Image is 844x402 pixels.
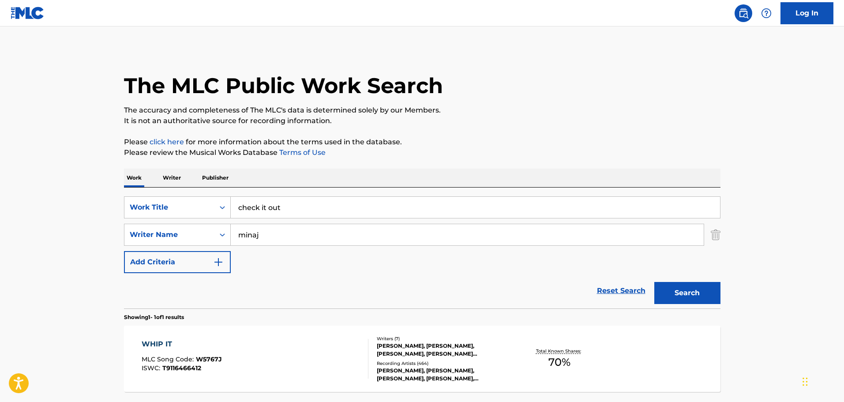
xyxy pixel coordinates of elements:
button: Search [654,282,720,304]
a: Reset Search [593,281,650,301]
img: search [738,8,749,19]
p: Writer [160,169,184,187]
img: 9d2ae6d4665cec9f34b9.svg [213,257,224,267]
a: Public Search [735,4,752,22]
div: [PERSON_NAME], [PERSON_NAME], [PERSON_NAME], [PERSON_NAME], [PERSON_NAME] [377,367,510,383]
img: Delete Criterion [711,224,720,246]
span: W5767J [196,355,222,363]
div: [PERSON_NAME], [PERSON_NAME], [PERSON_NAME], [PERSON_NAME] [PERSON_NAME] MATS [PERSON_NAME], [PER... [377,342,510,358]
p: Showing 1 - 1 of 1 results [124,313,184,321]
div: Recording Artists ( 464 ) [377,360,510,367]
a: Terms of Use [278,148,326,157]
p: Publisher [199,169,231,187]
div: Help [758,4,775,22]
div: Drag [803,368,808,395]
h1: The MLC Public Work Search [124,72,443,99]
div: WHIP IT [142,339,222,349]
form: Search Form [124,196,720,308]
span: 70 % [548,354,570,370]
a: Log In [780,2,833,24]
div: Work Title [130,202,209,213]
p: Work [124,169,144,187]
p: Please for more information about the terms used in the database. [124,137,720,147]
a: click here [150,138,184,146]
img: MLC Logo [11,7,45,19]
p: It is not an authoritative source for recording information. [124,116,720,126]
button: Add Criteria [124,251,231,273]
p: Please review the Musical Works Database [124,147,720,158]
p: Total Known Shares: [536,348,583,354]
span: MLC Song Code : [142,355,196,363]
span: T9116466412 [162,364,201,372]
span: ISWC : [142,364,162,372]
iframe: Chat Widget [800,360,844,402]
div: Writers ( 7 ) [377,335,510,342]
img: help [761,8,772,19]
div: Writer Name [130,229,209,240]
a: WHIP ITMLC Song Code:W5767JISWC:T9116466412Writers (7)[PERSON_NAME], [PERSON_NAME], [PERSON_NAME]... [124,326,720,392]
p: The accuracy and completeness of The MLC's data is determined solely by our Members. [124,105,720,116]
